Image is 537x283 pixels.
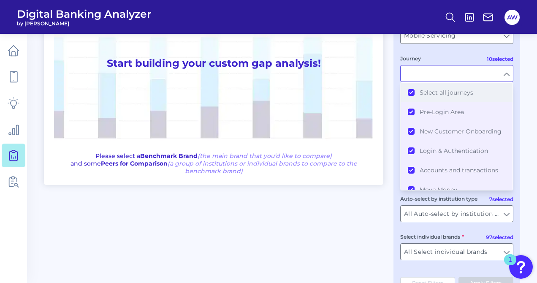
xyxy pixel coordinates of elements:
[509,255,533,279] button: Open Resource Center, 1 new notification
[420,147,488,155] span: Login & Authentication
[420,108,464,116] span: Pre-Login Area
[401,141,513,161] button: Login & Authentication
[401,102,513,122] button: Pre-Login Area
[508,260,512,271] div: 1
[17,8,152,20] span: Digital Banking Analyzer
[54,152,373,175] p: Please select a and some
[198,152,332,160] span: (the main brand that you’d like to compare)
[420,166,498,174] span: Accounts and transactions
[140,152,198,160] b: Benchmark Brand
[401,122,513,141] button: New Customer Onboarding
[420,186,457,193] span: Move Money
[401,83,513,102] button: Select all journeys
[420,128,502,135] span: New Customer Onboarding
[101,160,168,167] b: Peers for Comparison
[401,180,513,199] button: Move Money
[504,10,520,25] button: AW
[400,55,421,62] label: Journey
[17,20,152,27] span: by [PERSON_NAME]
[420,89,473,96] span: Select all journeys
[400,234,464,240] label: Select individual brands
[400,196,477,202] label: Auto-select by institution type
[168,160,357,175] span: (a group of institutions or individual brands to compare to the benchmark brand)
[401,161,513,180] button: Accounts and transactions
